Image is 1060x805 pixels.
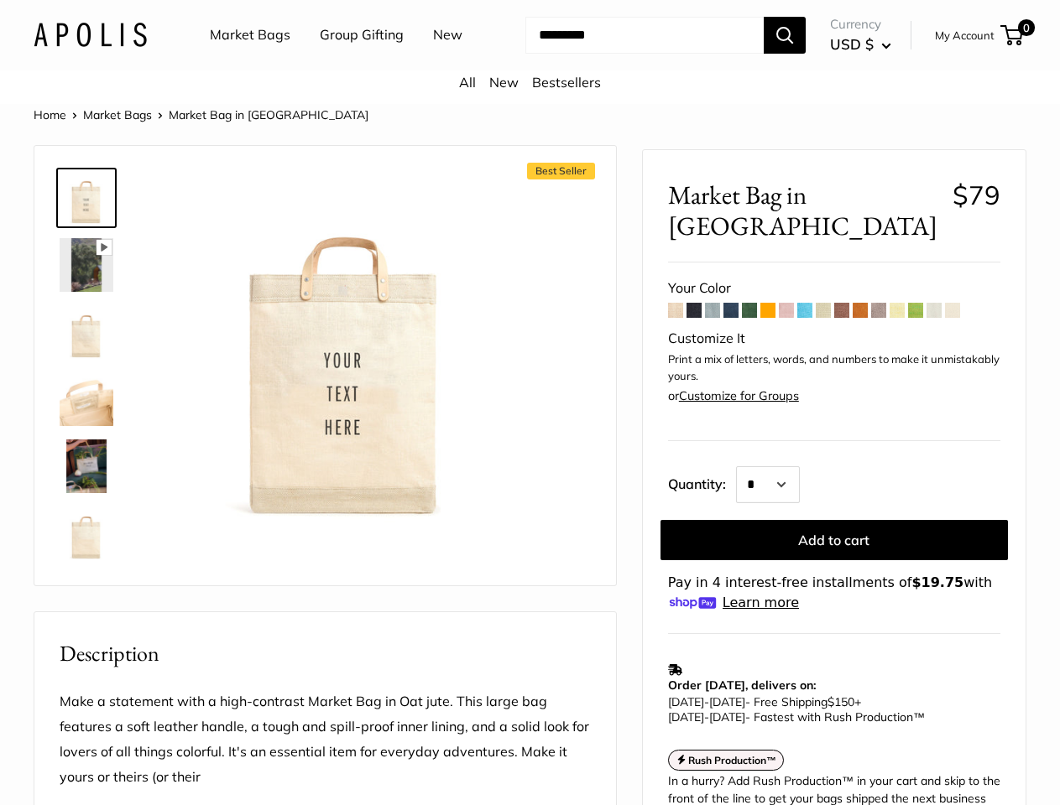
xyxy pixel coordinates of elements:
[60,238,113,292] img: Market Bag in Oat
[668,709,704,724] span: [DATE]
[668,351,1000,384] p: Print a mix of letters, words, and numbers to make it unmistakably yours.
[60,305,113,359] img: Market Bag in Oat
[56,436,117,496] a: Market Bag in Oat
[668,326,1000,351] div: Customize It
[56,503,117,563] a: Market Bag in Oat
[688,754,776,766] strong: Rush Production™
[459,74,476,91] a: All
[56,369,117,429] a: Market Bag in Oat
[709,709,745,724] span: [DATE]
[668,385,799,408] div: or
[433,23,462,48] a: New
[34,107,66,122] a: Home
[935,25,995,45] a: My Account
[668,276,1000,301] div: Your Color
[709,694,745,709] span: [DATE]
[661,520,1008,560] button: Add to cart
[60,506,113,560] img: Market Bag in Oat
[679,388,799,403] a: Customize for Groups
[489,74,519,91] a: New
[169,107,368,122] span: Market Bag in [GEOGRAPHIC_DATA]
[525,17,764,54] input: Search...
[320,23,404,48] a: Group Gifting
[34,23,147,47] img: Apolis
[56,235,117,295] a: Market Bag in Oat
[953,179,1000,211] span: $79
[60,372,113,426] img: Market Bag in Oat
[704,709,709,724] span: -
[60,171,113,225] img: Market Bag in Oat
[169,171,523,525] img: Market Bag in Oat
[13,741,180,792] iframe: Sign Up via Text for Offers
[60,439,113,493] img: Market Bag in Oat
[828,694,854,709] span: $150
[704,694,709,709] span: -
[56,302,117,362] a: Market Bag in Oat
[830,31,891,58] button: USD $
[56,168,117,228] a: Market Bag in Oat
[532,74,601,91] a: Bestsellers
[668,461,736,503] label: Quantity:
[1002,25,1023,45] a: 0
[668,678,816,693] strong: Order [DATE], delivers on:
[668,694,992,724] p: - Free Shipping +
[764,17,806,54] button: Search
[830,13,891,36] span: Currency
[830,35,874,53] span: USD $
[668,179,940,241] span: Market Bag in [GEOGRAPHIC_DATA]
[83,107,152,122] a: Market Bags
[60,637,591,670] h2: Description
[527,163,595,179] span: Best Seller
[210,23,290,48] a: Market Bags
[668,694,704,709] span: [DATE]
[34,104,368,126] nav: Breadcrumb
[668,709,925,724] span: - Fastest with Rush Production™
[1018,19,1035,36] span: 0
